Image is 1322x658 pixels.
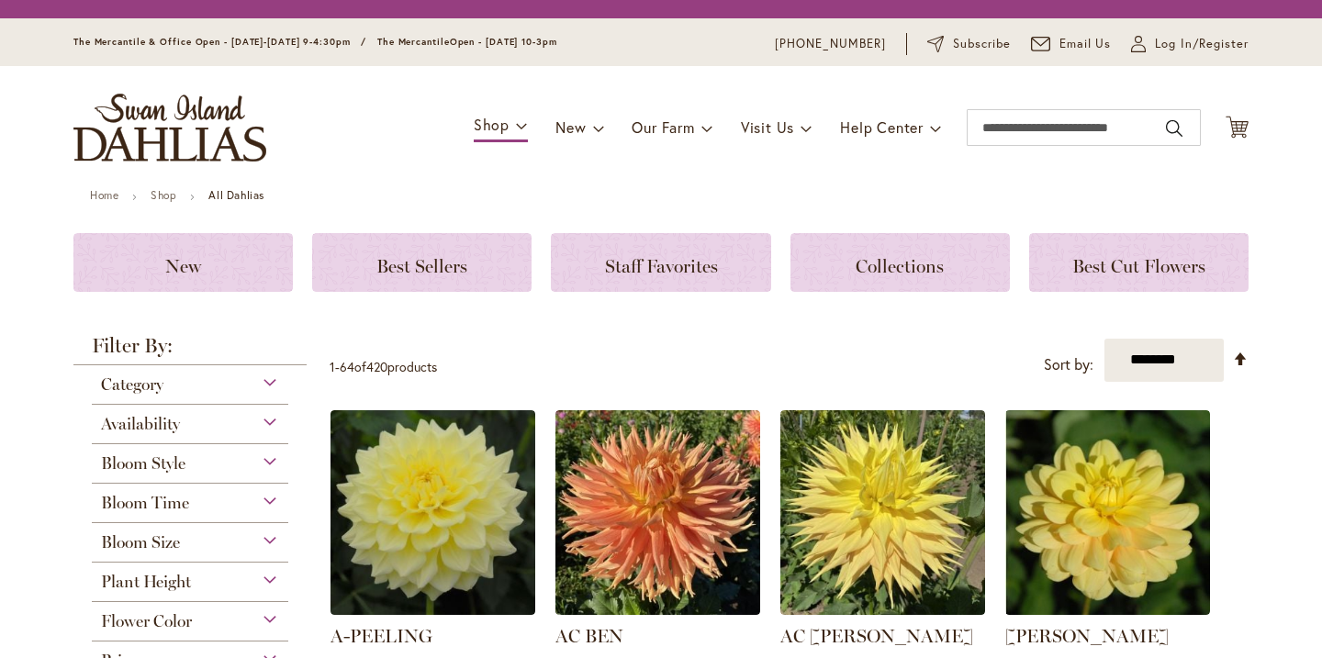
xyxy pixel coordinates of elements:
[330,601,535,619] a: A-Peeling
[73,233,293,292] a: New
[330,410,535,615] img: A-Peeling
[73,36,450,48] span: The Mercantile & Office Open - [DATE]-[DATE] 9-4:30pm / The Mercantile
[1005,601,1210,619] a: AHOY MATEY
[340,358,354,375] span: 64
[1059,35,1112,53] span: Email Us
[165,255,201,277] span: New
[151,188,176,202] a: Shop
[101,493,189,513] span: Bloom Time
[741,117,794,137] span: Visit Us
[840,117,924,137] span: Help Center
[366,358,387,375] span: 420
[551,233,770,292] a: Staff Favorites
[780,410,985,615] img: AC Jeri
[790,233,1010,292] a: Collections
[1031,35,1112,53] a: Email Us
[953,35,1011,53] span: Subscribe
[101,572,191,592] span: Plant Height
[555,410,760,615] img: AC BEN
[208,188,264,202] strong: All Dahlias
[330,625,432,647] a: A-PEELING
[73,94,266,162] a: store logo
[101,414,180,434] span: Availability
[1005,625,1169,647] a: [PERSON_NAME]
[101,532,180,552] span: Bloom Size
[312,233,532,292] a: Best Sellers
[330,358,335,375] span: 1
[927,35,1011,53] a: Subscribe
[450,36,557,48] span: Open - [DATE] 10-3pm
[101,374,163,395] span: Category
[605,255,718,277] span: Staff Favorites
[1166,114,1182,143] button: Search
[101,453,185,474] span: Bloom Style
[780,601,985,619] a: AC Jeri
[555,601,760,619] a: AC BEN
[1155,35,1249,53] span: Log In/Register
[1044,348,1093,382] label: Sort by:
[330,352,437,382] p: - of products
[555,117,586,137] span: New
[856,255,944,277] span: Collections
[1005,410,1210,615] img: AHOY MATEY
[775,35,886,53] a: [PHONE_NUMBER]
[632,117,694,137] span: Our Farm
[1029,233,1249,292] a: Best Cut Flowers
[90,188,118,202] a: Home
[1131,35,1249,53] a: Log In/Register
[73,336,307,365] strong: Filter By:
[780,625,973,647] a: AC [PERSON_NAME]
[1072,255,1205,277] span: Best Cut Flowers
[376,255,467,277] span: Best Sellers
[474,115,510,134] span: Shop
[101,611,192,631] span: Flower Color
[555,625,623,647] a: AC BEN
